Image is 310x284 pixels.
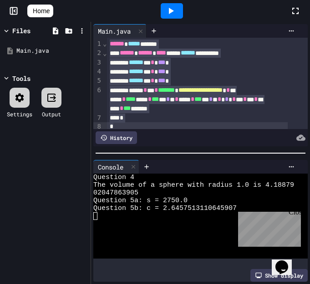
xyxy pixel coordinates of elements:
[93,86,102,114] div: 6
[93,204,237,212] span: Question 5b: c = 2.6457513110645907
[102,40,107,47] span: Fold line
[7,110,32,118] div: Settings
[33,6,50,15] span: Home
[93,122,102,131] div: 8
[12,74,30,83] div: Tools
[93,197,188,204] span: Question 5a: s = 2750.0
[93,114,102,123] div: 7
[93,24,147,38] div: Main.java
[93,49,102,58] div: 2
[93,40,102,49] div: 1
[250,269,308,282] div: Show display
[93,67,102,76] div: 4
[93,181,294,189] span: The volume of a sphere with radius 1.0 is 4.18879
[102,50,107,57] span: Fold line
[16,46,87,55] div: Main.java
[272,248,301,275] iframe: chat widget
[93,162,128,172] div: Console
[4,4,63,58] div: Chat with us now!Close
[12,26,30,35] div: Files
[96,131,137,144] div: History
[93,26,135,36] div: Main.java
[42,110,61,118] div: Output
[234,208,301,247] iframe: chat widget
[93,58,102,67] div: 3
[93,189,138,197] span: 02047863905
[93,174,134,181] span: Question 4
[93,160,139,174] div: Console
[93,76,102,85] div: 5
[27,5,53,17] a: Home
